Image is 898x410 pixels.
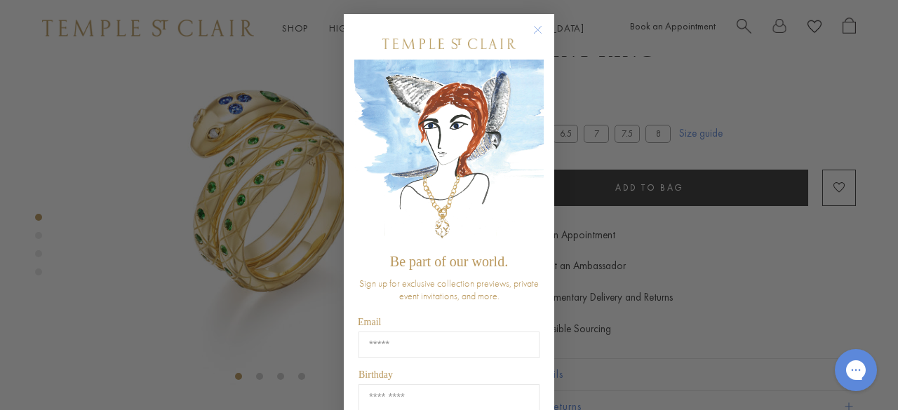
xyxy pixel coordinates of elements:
[390,254,508,269] span: Be part of our world.
[358,317,381,327] span: Email
[358,369,393,380] span: Birthday
[382,39,516,49] img: Temple St. Clair
[828,344,884,396] iframe: Gorgias live chat messenger
[358,332,540,358] input: Email
[359,277,539,302] span: Sign up for exclusive collection previews, private event invitations, and more.
[536,28,554,46] button: Close dialog
[354,60,544,247] img: c4a9eb12-d91a-4d4a-8ee0-386386f4f338.jpeg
